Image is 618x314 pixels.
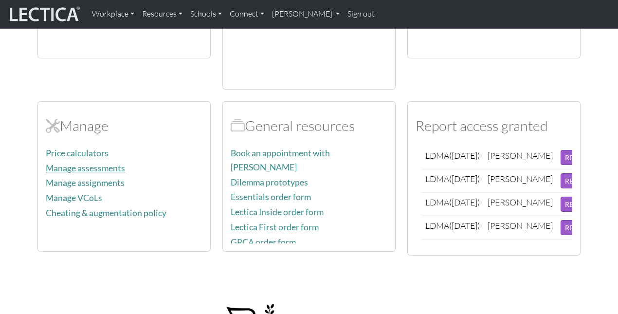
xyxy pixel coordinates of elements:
a: Schools [186,4,226,24]
span: ([DATE]) [449,150,480,161]
img: lecticalive [7,5,80,23]
span: ([DATE]) [449,197,480,207]
div: [PERSON_NAME] [488,150,553,161]
div: [PERSON_NAME] [488,220,553,231]
a: [PERSON_NAME] [268,4,344,24]
a: Dilemma prototypes [231,177,308,187]
a: Cheating & augmentation policy [46,208,166,218]
button: REVOKE [561,173,597,188]
span: ([DATE]) [449,220,480,231]
span: Resources [231,117,245,134]
span: Manage [46,117,60,134]
a: Connect [226,4,268,24]
a: Manage VCoLs [46,193,102,203]
a: Sign out [344,4,379,24]
div: [PERSON_NAME] [488,173,553,185]
a: Manage assignments [46,178,125,188]
button: REVOKE [561,150,597,165]
button: REVOKE [561,220,597,235]
a: Lectica Inside order form [231,207,324,217]
td: LDMA [421,216,484,239]
td: LDMA [421,169,484,192]
td: LDMA [421,192,484,216]
a: Price calculators [46,148,109,158]
a: Lectica First order form [231,222,319,232]
a: Book an appointment with [PERSON_NAME] [231,148,330,172]
button: REVOKE [561,197,597,212]
span: ([DATE]) [449,173,480,184]
h2: Manage [46,117,202,134]
a: Workplace [88,4,138,24]
a: Resources [138,4,186,24]
div: [PERSON_NAME] [488,197,553,208]
h2: Report access granted [416,117,572,134]
td: LDMA [421,146,484,169]
a: Manage assessments [46,163,125,173]
a: GRCA order form [231,237,296,247]
a: Essentials order form [231,192,311,202]
h2: General resources [231,117,387,134]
